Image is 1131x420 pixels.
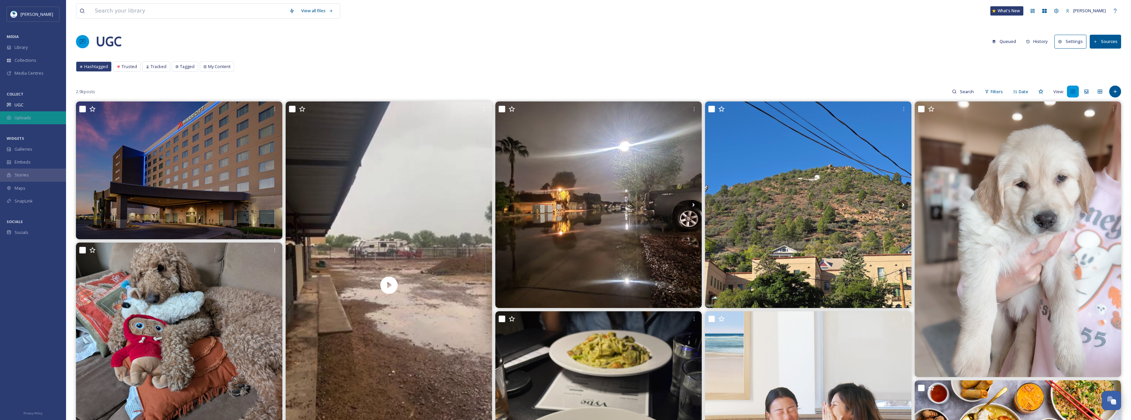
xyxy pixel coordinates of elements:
[23,411,43,415] span: Privacy Policy
[7,219,23,224] span: SOCIALS
[7,92,23,96] span: COLLECT
[989,35,1023,48] a: Queued
[23,409,43,417] a: Privacy Policy
[15,102,23,108] span: UGC
[76,101,282,239] img: We can't get enough of these cotton candy skies. 😍 #sunrise #sunset #cottoncandysky #cottoncandys...
[495,101,702,308] img: Where's the sidewalk? "Hurricane? Tropical storm? Priscilla and Raymond brought in alot of rain 🌧...
[1023,35,1055,48] a: History
[122,63,137,70] span: Trusted
[1073,8,1106,14] span: [PERSON_NAME]
[705,101,911,308] img: Jerome . (10/8) . #az #arizona #abandoned #explore #exploring #lakepleasant #phoenix #mesaaz #goo...
[1023,35,1051,48] button: History
[298,4,336,17] a: View all files
[15,229,28,236] span: Socials
[1054,35,1086,48] button: Settings
[990,6,1023,16] a: What's New
[91,4,286,18] input: Search your library
[151,63,166,70] span: Tracked
[15,70,44,76] span: Media Centres
[915,101,1121,377] img: Andy is quickly catching up to his brother Maverick in size! The two biggest hunks 😍 He is an abs...
[1053,89,1064,95] span: View:
[15,185,25,191] span: Maps
[96,32,122,52] a: UGC
[15,44,28,51] span: Library
[991,89,1003,95] span: Filters
[208,63,230,70] span: My Content
[180,63,194,70] span: Tagged
[989,35,1019,48] button: Queued
[15,198,33,204] span: SnapLink
[1062,4,1109,17] a: [PERSON_NAME]
[1102,391,1121,410] button: Open Chat
[957,85,978,98] input: Search
[15,159,31,165] span: Embeds
[15,146,32,152] span: Galleries
[7,136,24,141] span: WIDGETS
[1054,35,1090,48] a: Settings
[15,172,29,178] span: Stories
[20,11,53,17] span: [PERSON_NAME]
[7,34,19,39] span: MEDIA
[76,89,95,95] span: 2.9k posts
[15,115,31,121] span: Uploads
[1090,35,1121,48] button: Sources
[1019,89,1028,95] span: Date
[11,11,17,18] img: download.jpeg
[15,57,36,63] span: Collections
[84,63,108,70] span: Hashtagged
